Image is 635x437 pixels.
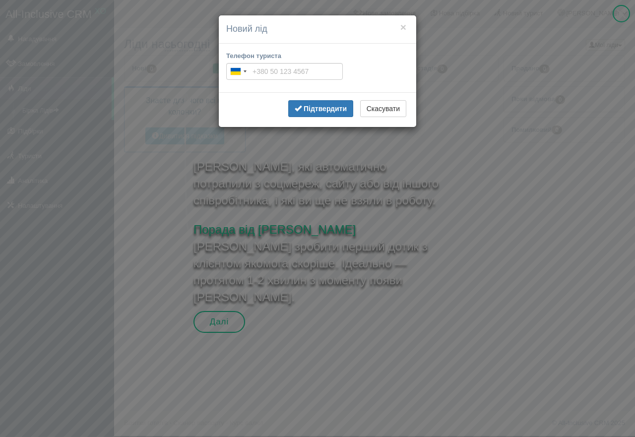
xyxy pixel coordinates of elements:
label: Телефон туриста [226,51,409,61]
button: Підтвердити [288,100,353,117]
h4: Новий лід [226,23,409,36]
button: Скасувати [360,100,406,117]
button: × [400,22,406,32]
input: +380 50 123 4567 [226,63,343,80]
button: Selected country [227,63,250,79]
b: Підтвердити [304,105,347,113]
